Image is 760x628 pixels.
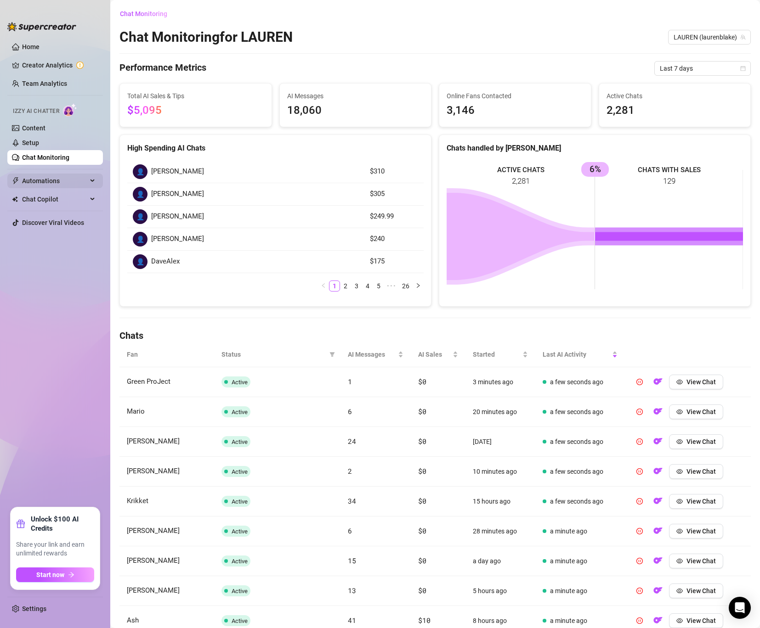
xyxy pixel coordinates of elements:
[676,588,683,594] span: eye
[370,211,418,222] article: $249.99
[651,470,665,477] a: OF
[651,524,665,538] button: OF
[22,219,84,226] a: Discover Viral Videos
[535,342,625,367] th: Last AI Activity
[12,177,19,185] span: thunderbolt
[653,616,663,625] img: OF
[550,617,587,624] span: a minute ago
[329,281,340,291] a: 1
[36,571,64,578] span: Start now
[418,466,426,476] span: $0
[232,558,248,565] span: Active
[550,468,603,475] span: a few seconds ago
[550,378,603,386] span: a few seconds ago
[686,587,716,594] span: View Chat
[418,496,426,505] span: $0
[607,91,743,101] span: Active Chats
[653,586,663,595] img: OF
[465,546,535,576] td: a day ago
[653,466,663,476] img: OF
[232,588,248,594] span: Active
[127,437,180,445] span: [PERSON_NAME]
[22,192,87,207] span: Chat Copilot
[151,166,204,177] span: [PERSON_NAME]
[653,407,663,416] img: OF
[22,139,39,146] a: Setup
[676,498,683,505] span: eye
[7,22,76,31] img: logo-BBDzfeDw.svg
[676,379,683,385] span: eye
[651,554,665,568] button: OF
[418,526,426,535] span: $0
[221,349,326,359] span: Status
[16,567,94,582] button: Start nowarrow-right
[686,408,716,415] span: View Chat
[543,349,610,359] span: Last AI Activity
[418,437,426,446] span: $0
[352,281,362,291] a: 3
[607,102,743,119] span: 2,281
[651,499,665,507] a: OF
[447,142,743,154] div: Chats handled by [PERSON_NAME]
[418,586,426,595] span: $0
[119,342,214,367] th: Fan
[127,377,170,386] span: Green ProJect
[411,342,465,367] th: AI Sales
[740,66,746,71] span: calendar
[119,6,175,21] button: Chat Monitoring
[370,256,418,267] article: $175
[16,519,25,528] span: gift
[151,189,204,200] span: [PERSON_NAME]
[374,281,384,291] a: 5
[418,616,430,625] span: $10
[370,234,418,245] article: $240
[22,58,96,73] a: Creator Analytics exclamation-circle
[413,280,424,292] li: Next Page
[686,617,716,624] span: View Chat
[674,30,745,44] span: ️‍LAUREN (laurenblake)
[465,457,535,487] td: 10 minutes ago
[636,498,643,505] span: pause-circle
[465,516,535,546] td: 28 minutes ago
[669,554,723,568] button: View Chat
[232,409,248,415] span: Active
[550,527,587,535] span: a minute ago
[68,572,74,578] span: arrow-right
[348,466,352,476] span: 2
[465,342,535,367] th: Started
[127,586,180,594] span: [PERSON_NAME]
[473,349,521,359] span: Started
[686,557,716,565] span: View Chat
[287,91,424,101] span: AI Messages
[651,613,665,628] button: OF
[133,187,147,202] div: 👤
[328,348,337,361] span: filter
[127,497,148,505] span: Krikket
[348,437,356,446] span: 24
[651,434,665,449] button: OF
[127,104,162,117] span: $5,095
[415,283,421,288] span: right
[465,397,535,427] td: 20 minutes ago
[669,583,723,598] button: View Chat
[329,352,335,357] span: filter
[232,379,248,386] span: Active
[127,91,264,101] span: Total AI Sales & Tips
[373,280,384,292] li: 5
[22,154,69,161] a: Chat Monitoring
[686,438,716,445] span: View Chat
[348,349,396,359] span: AI Messages
[465,576,535,606] td: 5 hours ago
[550,557,587,565] span: a minute ago
[636,558,643,564] span: pause-circle
[653,526,663,535] img: OF
[418,349,451,359] span: AI Sales
[651,380,665,387] a: OF
[31,515,94,533] strong: Unlock $100 AI Credits
[127,556,180,565] span: [PERSON_NAME]
[669,404,723,419] button: View Chat
[686,468,716,475] span: View Chat
[418,407,426,416] span: $0
[119,61,206,76] h4: Performance Metrics
[651,404,665,419] button: OF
